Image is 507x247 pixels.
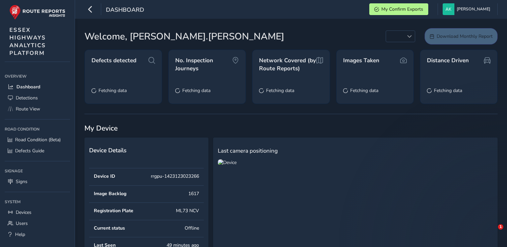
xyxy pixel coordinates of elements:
div: Image Backlog [94,190,126,197]
a: Dashboard [5,81,70,92]
div: Registration Plate [94,208,133,214]
button: [PERSON_NAME] [443,3,493,15]
a: Signs [5,176,70,187]
span: Last camera positioning [218,147,278,155]
span: Road Condition (Beta) [15,137,61,143]
div: Current status [94,225,125,231]
span: Users [16,220,28,227]
span: Fetching data [182,87,210,94]
span: Devices [16,209,31,216]
button: My Confirm Exports [369,3,428,15]
span: Distance Driven [427,57,469,65]
div: Overview [5,71,70,81]
a: Defects Guide [5,145,70,156]
span: Dashboard [16,84,40,90]
span: Fetching data [99,87,127,94]
span: My Device [84,123,118,133]
img: rr logo [9,5,65,20]
a: Devices [5,207,70,218]
div: rrgpu-1423123023266 [151,173,199,179]
span: My Confirm Exports [381,6,423,12]
div: Signage [5,166,70,176]
span: Network Covered (by Route Reports) [259,57,316,72]
div: Road Condition [5,124,70,134]
div: Device ID [94,173,115,179]
span: ESSEX HIGHWAYS ANALYTICS PLATFORM [9,26,46,57]
img: diamond-layout [443,3,454,15]
span: [PERSON_NAME] [457,3,490,15]
iframe: Intercom live chat [484,224,500,240]
a: Detections [5,92,70,103]
img: Device [218,159,237,166]
a: Users [5,218,70,229]
div: Offline [185,225,199,231]
a: Help [5,229,70,240]
span: No. Inspection Journeys [175,57,232,72]
span: Route View [16,106,40,112]
span: 1 [498,224,503,230]
a: Road Condition (Beta) [5,134,70,145]
h2: Device Details [89,147,204,154]
span: Images Taken [343,57,379,65]
span: Detections [16,95,38,101]
a: Route View [5,103,70,114]
span: Fetching data [434,87,462,94]
span: Signs [16,178,27,185]
span: Fetching data [266,87,294,94]
span: Help [15,231,25,238]
div: 1617 [188,190,199,197]
span: Defects detected [91,57,136,65]
span: Fetching data [350,87,378,94]
span: Defects Guide [15,148,44,154]
div: ML73 NCV [176,208,199,214]
span: Welcome, [PERSON_NAME].[PERSON_NAME] [84,29,284,44]
div: System [5,197,70,207]
span: Dashboard [106,6,144,15]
